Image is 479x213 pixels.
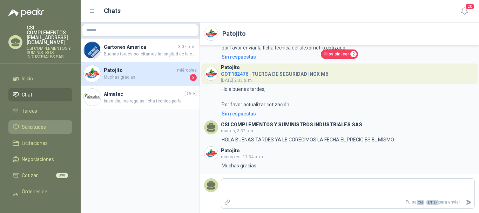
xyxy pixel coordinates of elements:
[221,196,233,208] label: Adjuntar archivos
[22,91,32,99] span: Chat
[22,139,48,147] span: Licitaciones
[104,98,197,105] span: buen dia, me regalas ficha técnica porfa
[84,89,101,106] img: Company Logo
[204,67,218,80] img: Company Logo
[104,6,121,16] h1: Chats
[190,74,197,81] span: 3
[22,172,38,179] span: Cotizar
[8,88,72,101] a: Chat
[8,8,44,17] img: Logo peakr
[22,123,46,131] span: Solicitudes
[104,43,177,51] h4: Cartones America
[221,69,328,76] h4: - TUERCA DE SEGURIDAD INOX M6
[221,128,256,133] span: martes, 3:32 p. m.
[350,51,357,57] span: 2
[56,173,68,178] span: 390
[222,29,246,39] h2: Patojito
[84,42,101,59] img: Company Logo
[8,137,72,150] a: Licitaciones
[184,91,197,97] span: [DATE]
[22,75,33,82] span: Inicio
[8,153,72,166] a: Negociaciones
[104,51,197,58] span: Buenas tardes solicitamos la longitud de la carcaza, el diametro de la misma o el ancho, el diame...
[221,71,248,77] span: COT182476
[426,200,439,205] span: ENTER
[221,149,240,153] h3: Patojito
[8,185,72,206] a: Órdenes de Compra
[22,155,54,163] span: Negociaciones
[222,110,256,118] div: Sin respuestas
[104,66,176,74] h4: Patojito
[222,136,394,144] p: HOLA BUENAS TARDES YA LE COREGIMOS LA FECHA EL PRECIO ES EL MISMO
[458,5,471,18] button: 20
[177,67,197,74] span: miércoles
[22,107,37,115] span: Tareas
[204,27,218,40] img: Company Logo
[324,51,349,58] span: Hilos sin leer
[221,78,253,83] span: [DATE] 2:33 p. m.
[81,39,200,62] a: Company LogoCartones America3:07 p. m.Buenas tardes solicitamos la longitud de la carcaza, el dia...
[84,65,101,82] img: Company Logo
[204,147,218,160] img: Company Logo
[465,3,475,10] span: 20
[222,44,345,52] p: por favor enviar la ficha técnica del alexómetro cotizado
[463,196,474,208] button: Enviar
[222,162,256,169] p: Muchas gracias
[81,86,200,109] a: Company LogoAlmatec[DATE]buen dia, me regalas ficha técnica porfa
[178,44,197,50] span: 3:07 p. m.
[8,169,72,182] a: Cotizar390
[27,25,72,45] p: CSI COMPLEMENTOS [EMAIL_ADDRESS][DOMAIN_NAME]
[8,120,72,134] a: Solicitudes
[233,196,463,208] p: Pulsa + para enviar
[27,46,72,59] p: CSI COMPLEMENTOS Y SUMINISTROS INDUSTRIALES SAS
[104,74,188,81] span: Muchas gracias
[104,90,183,98] h4: Almatec
[222,85,289,108] p: Hola buenas tardes, Por favor actualizar cotización
[221,66,240,69] h3: Patojito
[221,154,264,159] span: miércoles, 11:34 a. m.
[81,62,200,86] a: Company LogoPatojitomiércolesMuchas gracias3
[321,49,358,59] a: Hilos sin leer2
[22,188,66,203] span: Órdenes de Compra
[8,72,72,85] a: Inicio
[8,104,72,118] a: Tareas
[221,123,362,127] h3: CSI COMPLEMENTOS Y SUMINISTROS INDUSTRIALES SAS
[220,110,475,118] a: Sin respuestas
[417,200,424,205] span: Ctrl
